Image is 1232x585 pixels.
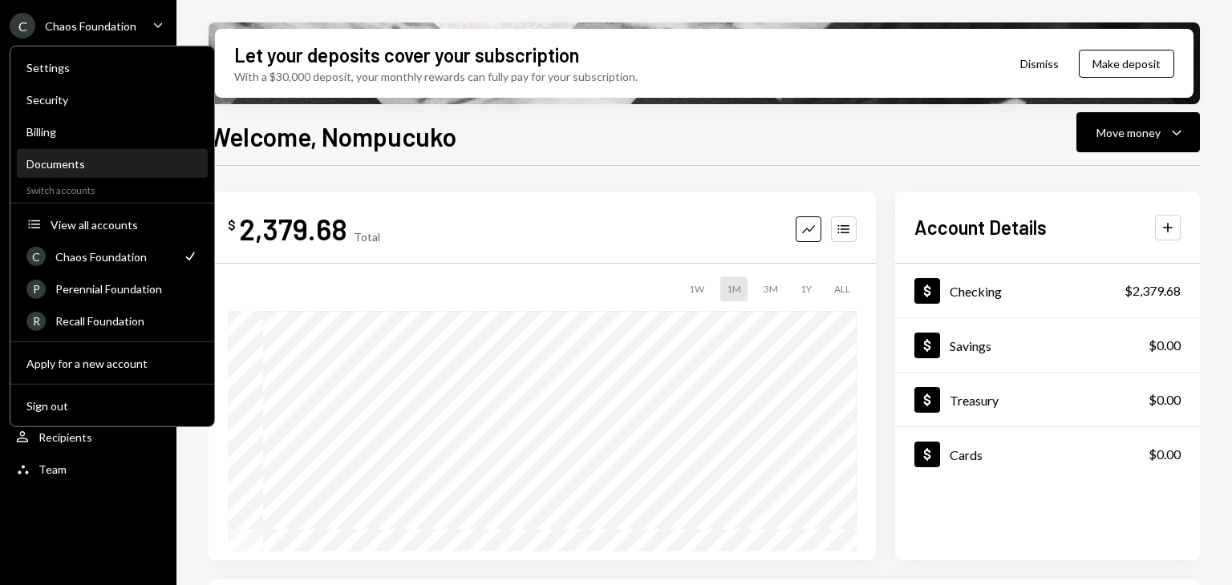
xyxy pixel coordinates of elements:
[1096,124,1161,141] div: Move money
[234,68,638,85] div: With a $30,000 deposit, your monthly rewards can fully pay for your subscription.
[10,181,214,196] div: Switch accounts
[17,211,208,240] button: View all accounts
[45,19,136,33] div: Chaos Foundation
[38,462,67,476] div: Team
[17,117,208,146] a: Billing
[55,249,172,263] div: Chaos Foundation
[1076,112,1200,152] button: Move money
[55,314,198,328] div: Recall Foundation
[55,282,198,296] div: Perennial Foundation
[26,157,198,171] div: Documents
[239,211,347,247] div: 2,379.68
[794,276,818,301] div: 1Y
[950,284,1002,299] div: Checking
[1149,445,1181,464] div: $0.00
[17,149,208,178] a: Documents
[950,393,999,408] div: Treasury
[10,422,167,451] a: Recipients
[354,230,380,244] div: Total
[720,276,748,301] div: 1M
[950,338,991,353] div: Savings
[26,311,46,330] div: R
[895,427,1200,481] a: Cards$0.00
[1079,50,1174,78] button: Make deposit
[17,306,208,335] a: RRecall Foundation
[1149,336,1181,355] div: $0.00
[26,247,46,266] div: C
[26,279,46,298] div: P
[895,373,1200,426] a: Treasury$0.00
[26,125,198,139] div: Billing
[26,398,198,412] div: Sign out
[1125,281,1181,301] div: $2,379.68
[209,120,456,152] h1: Welcome, Nompucuko
[17,85,208,114] a: Security
[895,318,1200,372] a: Savings$0.00
[683,276,711,301] div: 1W
[914,214,1047,240] h2: Account Details
[38,430,92,444] div: Recipients
[17,349,208,378] button: Apply for a new account
[828,276,857,301] div: ALL
[17,274,208,303] a: PPerennial Foundation
[26,356,198,369] div: Apply for a new account
[228,217,236,233] div: $
[26,93,198,107] div: Security
[17,53,208,82] a: Settings
[17,392,208,421] button: Sign out
[950,447,983,462] div: Cards
[10,13,35,38] div: C
[1149,390,1181,409] div: $0.00
[51,217,198,231] div: View all accounts
[757,276,784,301] div: 3M
[26,61,198,75] div: Settings
[1000,45,1079,83] button: Dismiss
[895,264,1200,317] a: Checking$2,379.68
[234,42,579,68] div: Let your deposits cover your subscription
[10,454,167,483] a: Team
